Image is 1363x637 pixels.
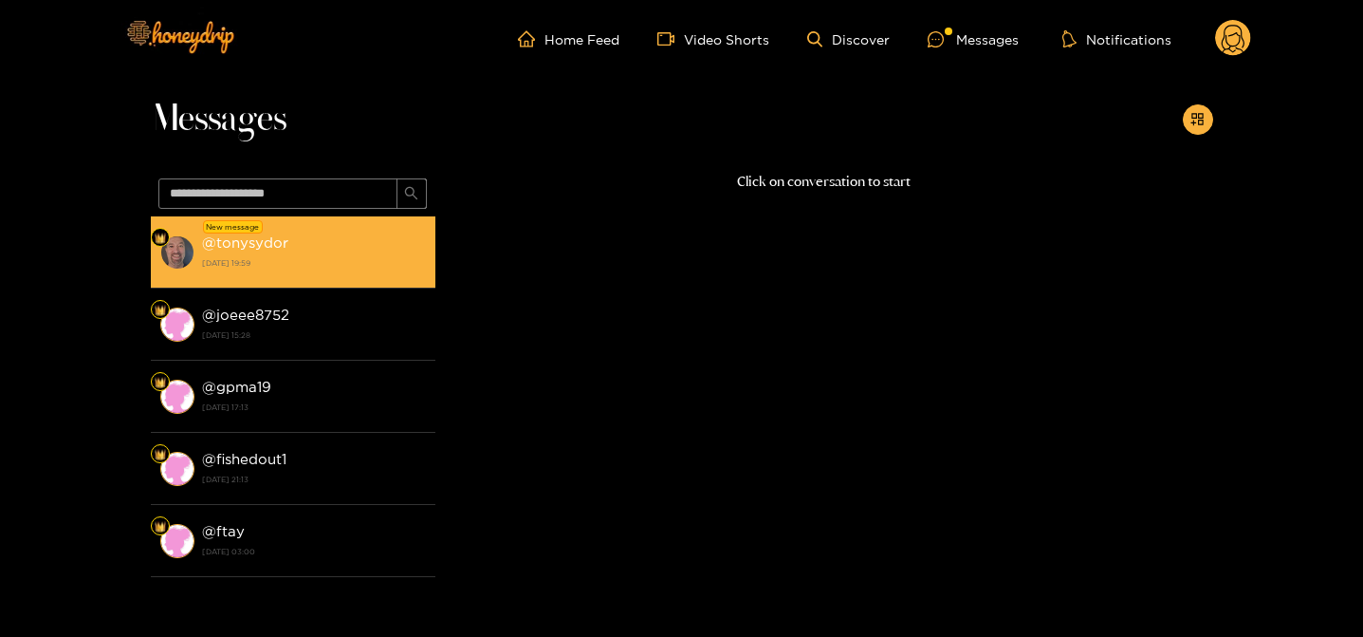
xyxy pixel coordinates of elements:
div: Messages [928,28,1019,50]
img: conversation [160,308,194,342]
strong: [DATE] 03:00 [202,543,426,560]
strong: [DATE] 17:13 [202,399,426,416]
strong: @ ftay [202,523,245,539]
strong: [DATE] 19:59 [202,254,426,272]
strong: @ fishedout1 [202,451,286,467]
img: Fan Level [155,521,166,533]
span: Messages [151,97,286,142]
img: conversation [160,380,194,414]
img: Fan Level [155,305,166,316]
img: conversation [160,452,194,486]
a: Home Feed [518,30,619,47]
button: Notifications [1057,29,1177,48]
strong: @ gpma19 [202,379,271,395]
p: Click on conversation to start [435,171,1213,193]
span: appstore-add [1190,112,1205,128]
a: Video Shorts [657,30,769,47]
button: search [396,178,427,209]
span: home [518,30,544,47]
strong: [DATE] 15:28 [202,327,426,344]
img: conversation [160,235,194,270]
img: conversation [160,524,194,558]
span: video-camera [657,30,684,47]
img: Fan Level [155,233,166,244]
strong: @ joeee8752 [202,307,289,323]
img: Fan Level [155,449,166,460]
span: search [404,186,418,202]
a: Discover [807,31,890,47]
div: New message [203,220,263,234]
img: Fan Level [155,377,166,388]
strong: [DATE] 21:13 [202,471,426,488]
strong: @ tonysydor [202,234,288,251]
button: appstore-add [1183,104,1213,135]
